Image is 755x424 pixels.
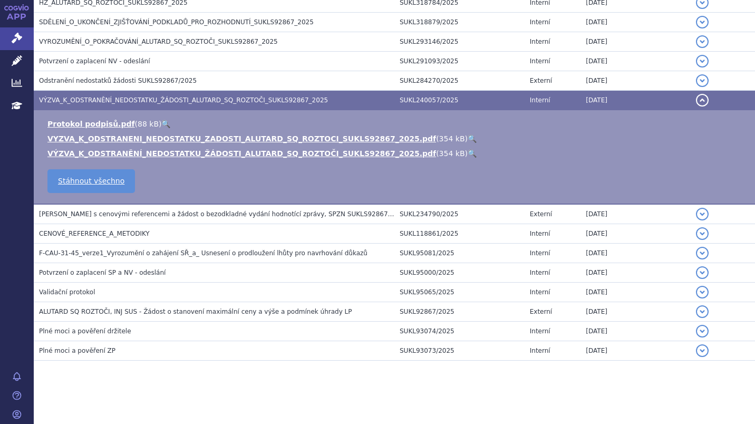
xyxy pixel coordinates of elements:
[696,286,709,298] button: detail
[696,94,709,107] button: detail
[39,249,367,257] span: F-CAU-31-45_verze1_Vyrozumění o zahájení SŘ_a_ Usnesení o prodloužení lhůty pro navrhování důkazů
[394,204,525,224] td: SUKL234790/2025
[47,119,744,129] li: ( )
[580,302,690,322] td: [DATE]
[530,308,552,315] span: Externí
[696,227,709,240] button: detail
[39,210,406,218] span: Souhlas s cenovými referencemi a žádost o bezodkladné vydání hodnotící zprávy, SPZN SUKLS92867/2025
[580,283,690,302] td: [DATE]
[696,208,709,220] button: detail
[696,344,709,357] button: detail
[394,322,525,341] td: SUKL93074/2025
[580,341,690,361] td: [DATE]
[696,55,709,68] button: detail
[580,13,690,32] td: [DATE]
[580,204,690,224] td: [DATE]
[439,149,465,158] span: 354 kB
[696,35,709,48] button: detail
[580,322,690,341] td: [DATE]
[696,266,709,279] button: detail
[39,18,314,26] span: SDĚLENÍ_O_UKONČENÍ_ZJIŠŤOVÁNÍ_PODKLADŮ_PRO_ROZHODNUTÍ_SUKLS92867_2025
[394,32,525,52] td: SUKL293146/2025
[39,230,150,237] span: CENOVÉ_REFERENCE_A_METODIKY
[39,97,328,104] span: VÝZVA_K_ODSTRANĚNÍ_NEDOSTATKU_ŽÁDOSTI_ALUTARD_SQ_ROZTOČI_SUKLS92867_2025
[530,347,550,354] span: Interní
[696,16,709,28] button: detail
[39,77,197,84] span: Odstranění nedostatků žádosti SUKLS92867/2025
[394,13,525,32] td: SUKL318879/2025
[439,134,465,143] span: 354 kB
[468,134,477,143] a: 🔍
[161,120,170,128] a: 🔍
[394,71,525,91] td: SUKL284270/2025
[39,57,150,65] span: Potvrzení o zaplacení NV - odeslání
[394,263,525,283] td: SUKL95000/2025
[530,288,550,296] span: Interní
[530,249,550,257] span: Interní
[47,133,744,144] li: ( )
[530,269,550,276] span: Interní
[394,302,525,322] td: SUKL92867/2025
[394,283,525,302] td: SUKL95065/2025
[580,32,690,52] td: [DATE]
[394,341,525,361] td: SUKL93073/2025
[47,169,135,193] a: Stáhnout všechno
[138,120,159,128] span: 88 kB
[530,327,550,335] span: Interní
[580,244,690,263] td: [DATE]
[394,91,525,110] td: SUKL240057/2025
[394,52,525,71] td: SUKL291093/2025
[39,38,278,45] span: VYROZUMĚNÍ_O_POKRAČOVÁNÍ_ALUTARD_SQ_ROZTOČI_SUKLS92867_2025
[39,288,95,296] span: Validační protokol
[468,149,477,158] a: 🔍
[394,244,525,263] td: SUKL95081/2025
[580,224,690,244] td: [DATE]
[47,134,436,143] a: VYZVA_K_ODSTRANENI_NEDOSTATKU_ZADOSTI_ALUTARD_SQ_ROZTOCI_SUKLS92867_2025.pdf
[530,18,550,26] span: Interní
[39,269,166,276] span: Potvrzení o zaplacení SP a NV - odeslání
[530,77,552,84] span: Externí
[696,305,709,318] button: detail
[580,91,690,110] td: [DATE]
[530,97,550,104] span: Interní
[530,57,550,65] span: Interní
[580,52,690,71] td: [DATE]
[394,224,525,244] td: SUKL118861/2025
[696,247,709,259] button: detail
[530,210,552,218] span: Externí
[39,327,131,335] span: Plné moci a pověření držitele
[47,120,135,128] a: Protokol podpisů.pdf
[696,74,709,87] button: detail
[39,347,115,354] span: Plné moci a pověření ZP
[580,263,690,283] td: [DATE]
[696,325,709,338] button: detail
[530,230,550,237] span: Interní
[580,71,690,91] td: [DATE]
[47,149,436,158] a: VÝZVA_K_ODSTRANĚNÍ_NEDOSTATKU_ŽÁDOSTI_ALUTARD_SQ_ROZTOČI_SUKLS92867_2025.pdf
[47,148,744,159] li: ( )
[530,38,550,45] span: Interní
[39,308,352,315] span: ALUTARD SQ ROZTOČI, INJ SUS - Žádost o stanovení maximální ceny a výše a podmínek úhrady LP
